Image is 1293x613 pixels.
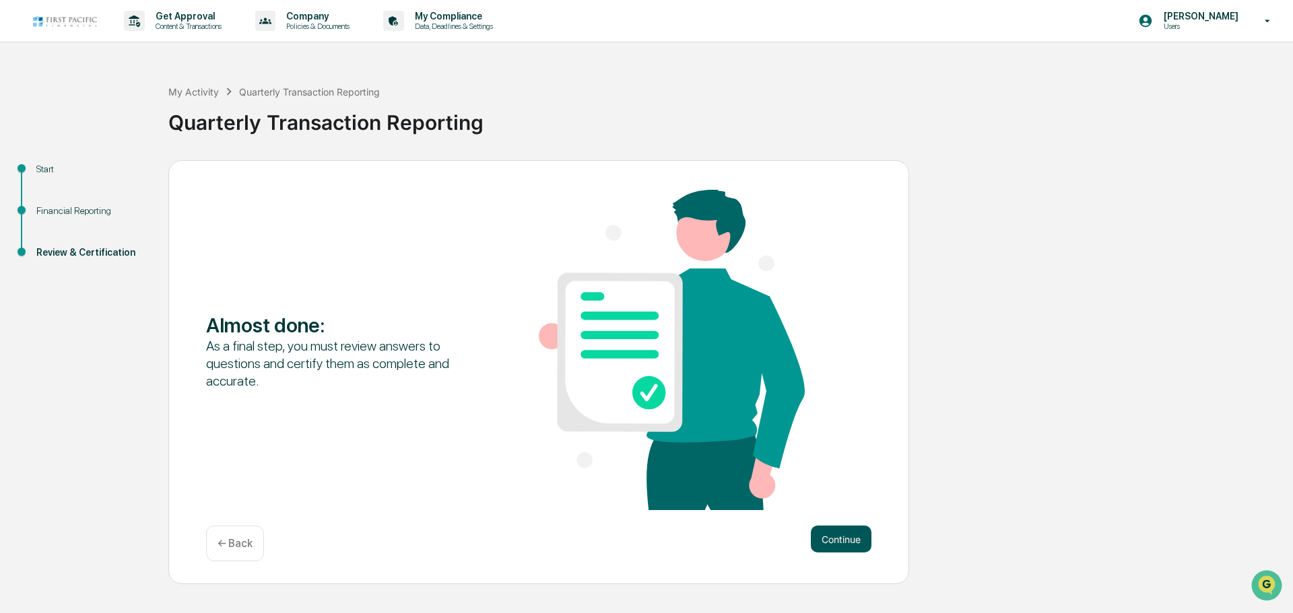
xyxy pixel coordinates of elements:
[218,537,253,550] p: ← Back
[206,337,472,390] div: As a final step, you must review answers to questions and certify them as complete and accurate.
[134,228,163,238] span: Pylon
[8,164,92,188] a: 🖐️Preclearance
[13,103,38,127] img: 1746055101610-c473b297-6a78-478c-a979-82029cc54cd1
[275,11,356,22] p: Company
[1250,569,1286,605] iframe: Open customer support
[13,171,24,182] div: 🖐️
[13,28,245,50] p: How can we help?
[168,86,219,98] div: My Activity
[404,22,500,31] p: Data, Deadlines & Settings
[1153,11,1245,22] p: [PERSON_NAME]
[32,15,97,28] img: logo
[36,162,147,176] div: Start
[98,171,108,182] div: 🗄️
[92,164,172,188] a: 🗄️Attestations
[27,195,85,209] span: Data Lookup
[111,170,167,183] span: Attestations
[404,11,500,22] p: My Compliance
[1153,22,1245,31] p: Users
[95,227,163,238] a: Powered byPylon
[145,11,228,22] p: Get Approval
[36,204,147,218] div: Financial Reporting
[27,170,87,183] span: Preclearance
[275,22,356,31] p: Policies & Documents
[46,103,221,116] div: Start new chat
[36,246,147,260] div: Review & Certification
[811,526,871,552] button: Continue
[239,86,380,98] div: Quarterly Transaction Reporting
[206,313,472,337] div: Almost done :
[168,100,1286,135] div: Quarterly Transaction Reporting
[46,116,170,127] div: We're available if you need us!
[8,190,90,214] a: 🔎Data Lookup
[13,196,24,207] div: 🔎
[145,22,228,31] p: Content & Transactions
[229,107,245,123] button: Start new chat
[539,190,805,510] img: Almost done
